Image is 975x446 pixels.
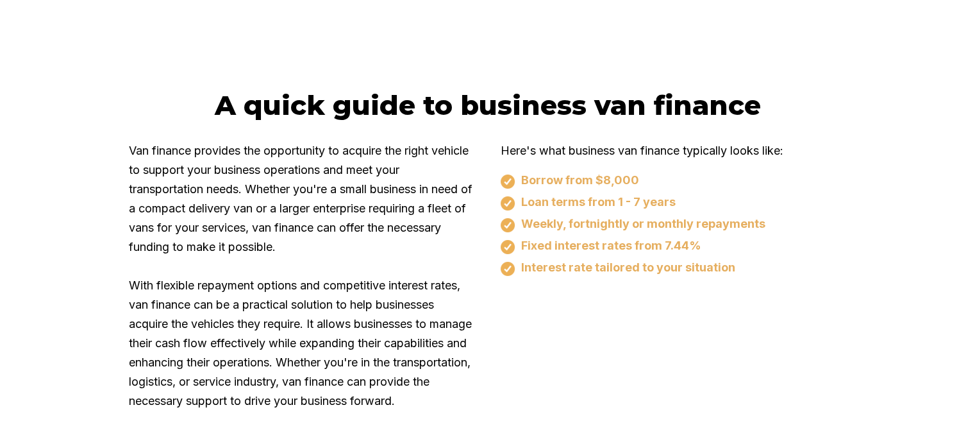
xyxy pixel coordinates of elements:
[501,261,847,276] div: Interest rate tailored to your situation
[501,217,847,232] div: Weekly, fortnightly or monthly repayments
[129,89,847,122] h2: A quick guide to business van finance
[501,218,515,232] img: eligibility orange tick
[501,196,515,210] img: eligibility orange tick
[501,240,515,254] img: eligibility orange tick
[129,141,475,411] p: Van finance provides the opportunity to acquire the right vehicle to support your business operat...
[501,175,515,189] img: eligibility orange tick
[501,173,847,189] div: Borrow from $8,000
[501,239,847,254] div: Fixed interest rates from 7.44%
[501,195,847,210] div: Loan terms from 1 - 7 years
[501,141,847,160] p: Here's what business van finance typically looks like:
[501,262,515,276] img: eligibility orange tick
